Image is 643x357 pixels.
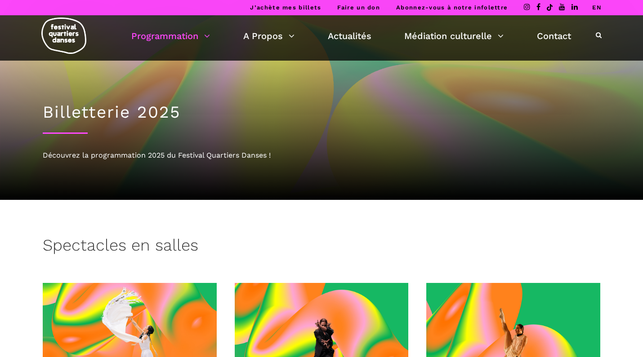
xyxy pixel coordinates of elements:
[537,28,571,44] a: Contact
[337,4,380,11] a: Faire un don
[41,18,86,54] img: logo-fqd-med
[328,28,371,44] a: Actualités
[396,4,508,11] a: Abonnez-vous à notre infolettre
[131,28,210,44] a: Programmation
[43,150,600,161] div: Découvrez la programmation 2025 du Festival Quartiers Danses !
[592,4,602,11] a: EN
[43,236,198,258] h3: Spectacles en salles
[404,28,504,44] a: Médiation culturelle
[43,102,600,122] h1: Billetterie 2025
[243,28,295,44] a: A Propos
[250,4,321,11] a: J’achète mes billets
